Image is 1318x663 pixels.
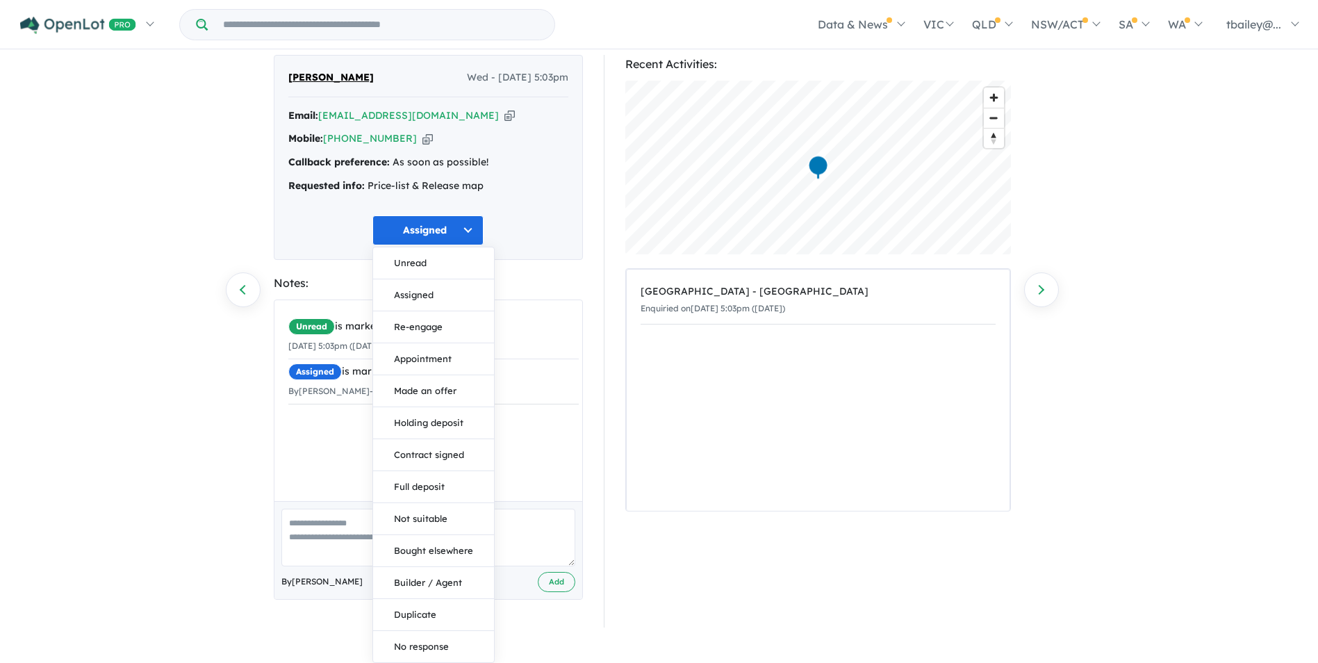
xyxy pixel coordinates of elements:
button: Zoom out [984,108,1004,128]
a: [EMAIL_ADDRESS][DOMAIN_NAME] [318,109,499,122]
button: Builder / Agent [373,567,494,599]
button: Copy [422,131,433,146]
span: By [PERSON_NAME] [281,575,363,589]
div: is marked. [288,318,579,335]
div: Notes: [274,274,583,293]
div: is marked. [288,363,579,380]
a: [GEOGRAPHIC_DATA] - [GEOGRAPHIC_DATA]Enquiried on[DATE] 5:03pm ([DATE]) [641,277,996,325]
button: Contract signed [373,439,494,471]
span: Reset bearing to north [984,129,1004,148]
div: [GEOGRAPHIC_DATA] - [GEOGRAPHIC_DATA] [641,284,996,300]
strong: Email: [288,109,318,122]
button: Assigned [373,279,494,311]
button: Appointment [373,343,494,375]
button: Duplicate [373,599,494,631]
button: Reset bearing to north [984,128,1004,148]
button: Unread [373,247,494,279]
span: Assigned [288,363,342,380]
span: Wed - [DATE] 5:03pm [467,69,568,86]
strong: Callback preference: [288,156,390,168]
div: Assigned [372,247,495,663]
a: [PHONE_NUMBER] [323,132,417,145]
strong: Mobile: [288,132,323,145]
strong: Requested info: [288,179,365,192]
div: Price-list & Release map [288,178,568,195]
button: Copy [504,108,515,123]
button: No response [373,631,494,662]
span: tbailey@... [1226,17,1281,31]
button: Holding deposit [373,407,494,439]
span: Unread [288,318,335,335]
button: Made an offer [373,375,494,407]
button: Zoom in [984,88,1004,108]
button: Add [538,572,575,592]
button: Bought elsewhere [373,535,494,567]
button: Re-engage [373,311,494,343]
small: Enquiried on [DATE] 5:03pm ([DATE]) [641,303,785,313]
small: By [PERSON_NAME] - [DATE] 11:12am ([DATE]) [288,386,471,396]
div: Map marker [807,155,828,181]
img: Openlot PRO Logo White [20,17,136,34]
button: Full deposit [373,471,494,503]
canvas: Map [625,81,1011,254]
span: [PERSON_NAME] [288,69,374,86]
button: Not suitable [373,503,494,535]
small: [DATE] 5:03pm ([DATE]) [288,341,383,351]
button: Assigned [372,215,484,245]
div: Recent Activities: [625,55,1011,74]
div: As soon as possible! [288,154,568,171]
input: Try estate name, suburb, builder or developer [211,10,552,40]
